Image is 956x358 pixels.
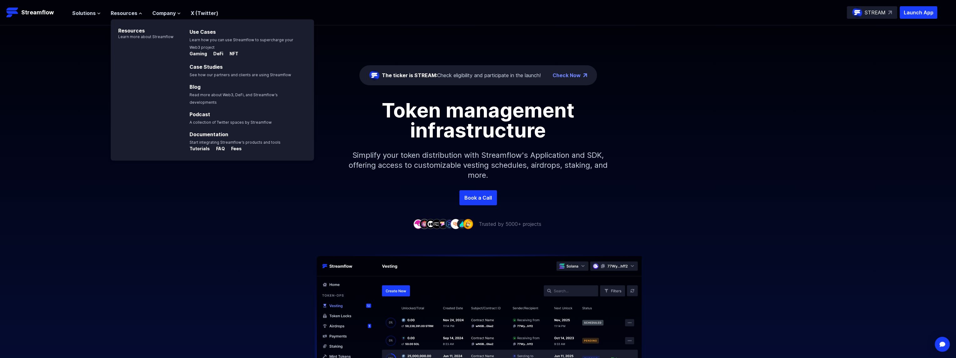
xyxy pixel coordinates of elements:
[211,146,226,152] a: FAQ
[152,9,176,17] span: Company
[900,6,937,19] button: Launch App
[852,7,862,17] img: streamflow-logo-circle.png
[426,219,436,229] img: company-3
[111,9,142,17] button: Resources
[419,219,429,229] img: company-2
[111,19,174,34] p: Resources
[553,72,581,79] a: Check Now
[190,51,208,57] a: Gaming
[72,9,96,17] span: Solutions
[111,9,137,17] span: Resources
[190,146,211,152] a: Tutorials
[190,120,272,125] span: A collection of Twitter spaces by Streamflow
[190,51,207,57] p: Gaming
[6,6,19,19] img: Streamflow Logo
[369,70,379,80] img: streamflow-logo-circle.png
[337,100,619,140] h1: Token management infrastructure
[935,337,950,352] div: Open Intercom Messenger
[382,72,541,79] div: Check eligibility and participate in the launch!
[463,219,473,229] img: company-9
[413,219,423,229] img: company-1
[865,9,886,16] p: STREAM
[225,51,238,57] a: NFT
[190,29,216,35] a: Use Cases
[847,6,897,19] a: STREAM
[583,73,587,77] img: top-right-arrow.png
[226,146,242,152] a: Fees
[111,34,174,39] p: Learn more about Streamflow
[190,131,228,137] a: Documentation
[226,146,242,152] p: Fees
[432,219,442,229] img: company-4
[191,10,218,16] a: X (Twitter)
[190,111,210,117] a: Podcast
[444,219,454,229] img: company-6
[152,9,181,17] button: Company
[190,72,291,77] span: See how our partners and clients are using Streamflow
[208,51,225,57] a: DeFi
[888,11,892,14] img: top-right-arrow.svg
[344,140,613,190] p: Simplify your token distribution with Streamflow's Application and SDK, offering access to custom...
[6,6,66,19] a: Streamflow
[190,37,293,50] span: Learn how you can use Streamflow to supercharge your Web3 project
[208,51,223,57] p: DeFi
[72,9,101,17] button: Solutions
[457,219,467,229] img: company-8
[479,220,541,228] p: Trusted by 5000+ projects
[190,92,278,105] span: Read more about Web3, DeFi, and Streamflow’s developments
[451,219,461,229] img: company-7
[211,146,225,152] p: FAQ
[459,190,497,205] a: Book a Call
[225,51,238,57] p: NFT
[190,64,223,70] a: Case Studies
[190,84,200,90] a: Blog
[21,8,54,17] p: Streamflow
[190,146,210,152] p: Tutorials
[438,219,448,229] img: company-5
[190,140,281,145] span: Start integrating Streamflow’s products and tools
[382,72,437,78] span: The ticker is STREAM:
